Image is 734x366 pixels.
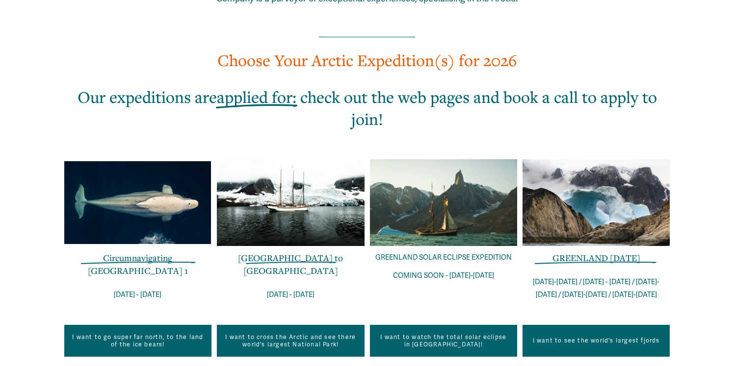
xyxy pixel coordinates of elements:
a: I want to cross the Arctic and see there world's largest National Park! [217,325,364,356]
h2: Our expeditions are : check out the web pages and book a call to apply to join! [64,86,670,130]
a: I want to watch the total solar eclipse in [GEOGRAPHIC_DATA]! [370,325,517,356]
a: I want to go super far north, to the land of the ice bears! [64,325,211,356]
p: GREENLAND SOLAR ECLIPSE EXPEDITION [370,251,517,264]
p: COMING SOON - [DATE]-[DATE] [370,269,517,282]
a: Circumnavigating [GEOGRAPHIC_DATA] 1 [88,252,188,276]
a: [GEOGRAPHIC_DATA] to [GEOGRAPHIC_DATA] [238,252,343,276]
p: [DATE] - [DATE] [64,289,211,301]
a: I want to see the world's largest fjords [523,325,670,356]
p: [DATE]-[DATE] / [DATE] - [DATE] / [DATE]-[DATE] / [DATE]-[DATE] / [DATE]-[DATE] [523,276,670,301]
span: GREENLAND [DATE] [552,252,640,264]
span: Choose Your Arctic Expedition(s) for 2026 [217,49,517,71]
p: [DATE] - [DATE] [217,289,364,301]
span: applied for [217,86,292,107]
